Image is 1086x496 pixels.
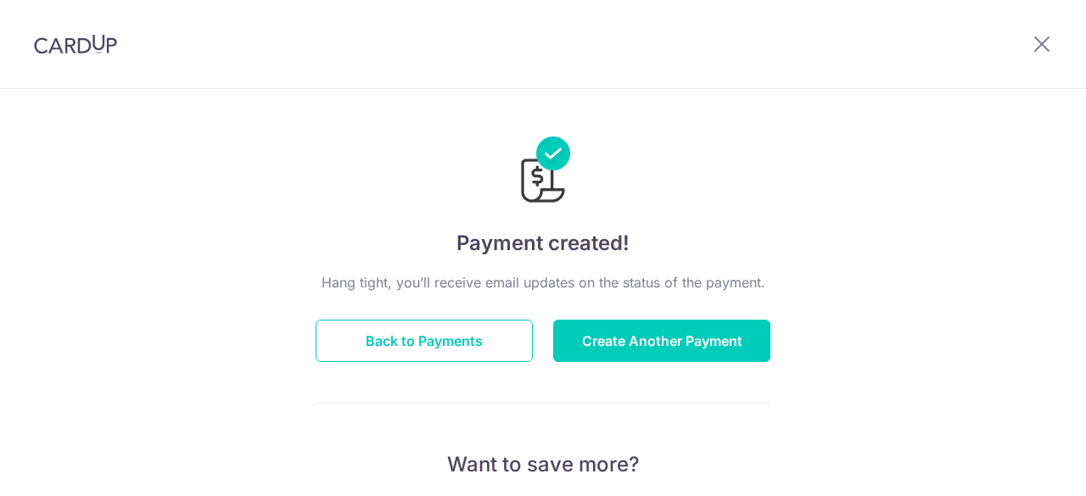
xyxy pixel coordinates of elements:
[316,272,770,293] p: Hang tight, you’ll receive email updates on the status of the payment.
[316,228,770,259] h4: Payment created!
[553,320,770,362] button: Create Another Payment
[516,137,570,208] img: Payments
[34,34,117,54] img: CardUp
[316,320,533,362] button: Back to Payments
[316,451,770,478] p: Want to save more?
